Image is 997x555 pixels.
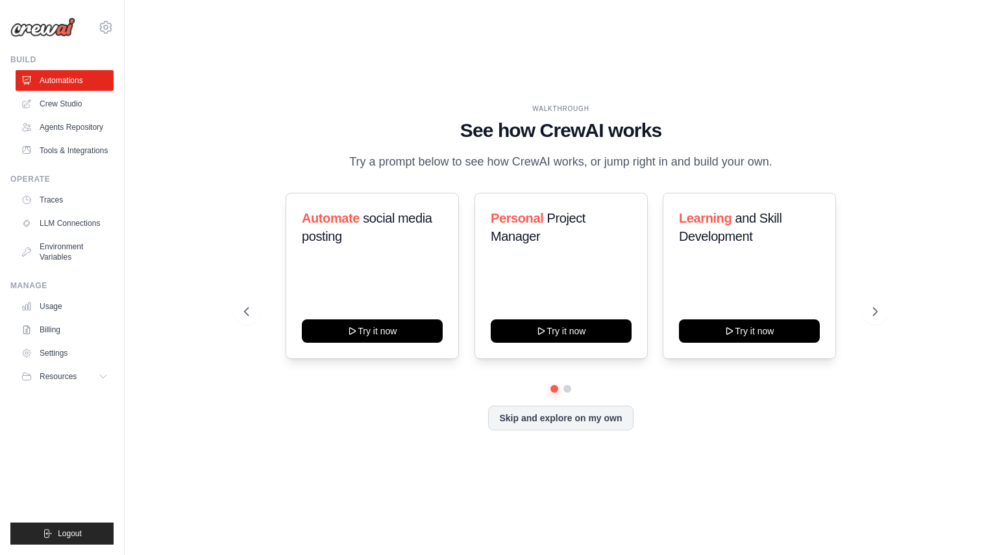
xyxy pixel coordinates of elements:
[16,319,114,340] a: Billing
[58,528,82,539] span: Logout
[679,211,732,225] span: Learning
[491,211,543,225] span: Personal
[302,211,360,225] span: Automate
[491,211,585,243] span: Project Manager
[16,213,114,234] a: LLM Connections
[488,406,633,430] button: Skip and explore on my own
[343,153,779,171] p: Try a prompt below to see how CrewAI works, or jump right in and build your own.
[10,18,75,37] img: Logo
[302,211,432,243] span: social media posting
[16,140,114,161] a: Tools & Integrations
[679,211,782,243] span: and Skill Development
[302,319,443,343] button: Try it now
[16,296,114,317] a: Usage
[491,319,632,343] button: Try it now
[16,190,114,210] a: Traces
[16,366,114,387] button: Resources
[40,371,77,382] span: Resources
[244,104,878,114] div: WALKTHROUGH
[16,93,114,114] a: Crew Studio
[10,55,114,65] div: Build
[244,119,878,142] h1: See how CrewAI works
[16,70,114,91] a: Automations
[679,319,820,343] button: Try it now
[16,343,114,364] a: Settings
[10,280,114,291] div: Manage
[16,117,114,138] a: Agents Repository
[16,236,114,267] a: Environment Variables
[10,174,114,184] div: Operate
[932,493,997,555] iframe: Chat Widget
[10,523,114,545] button: Logout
